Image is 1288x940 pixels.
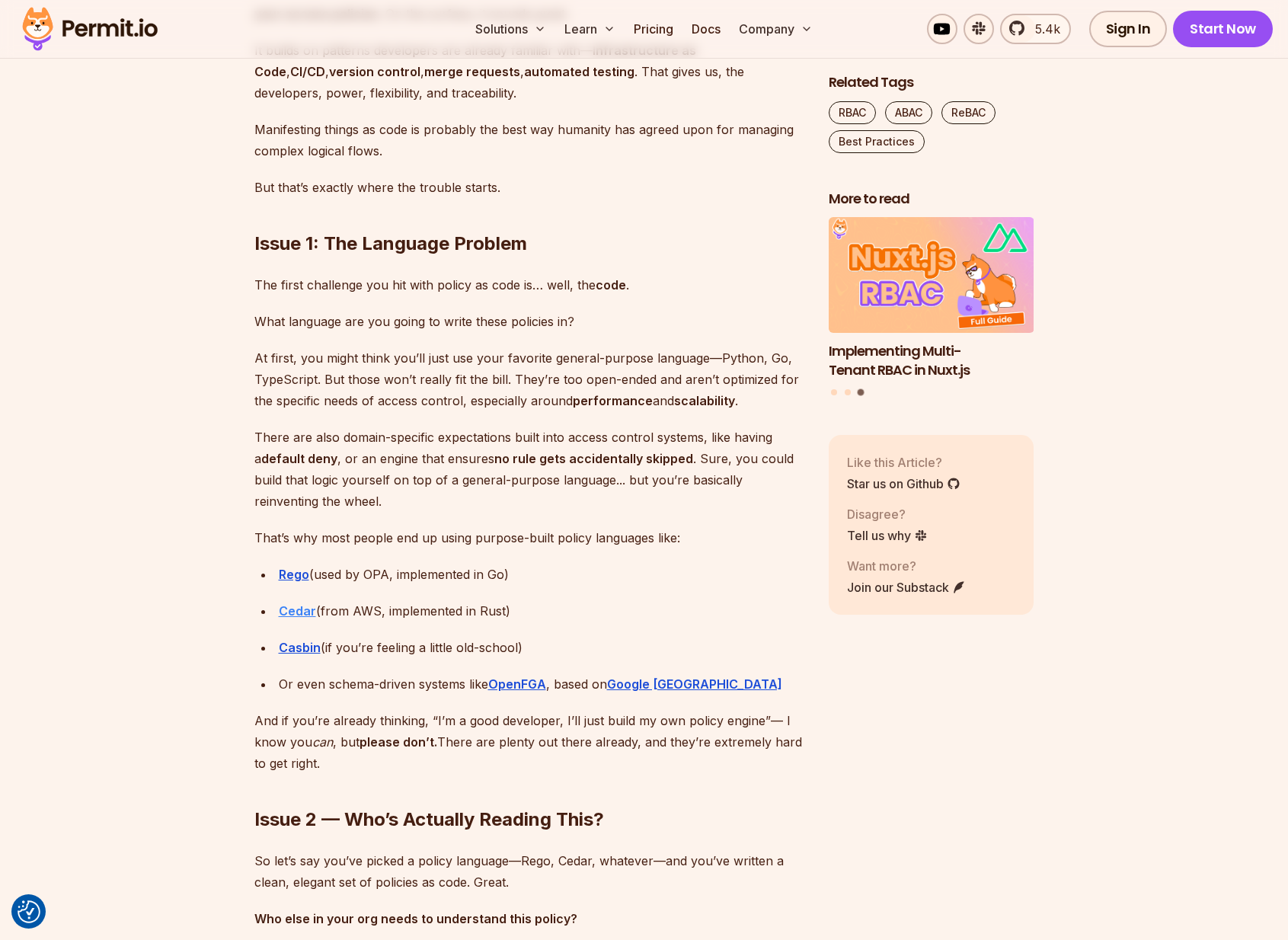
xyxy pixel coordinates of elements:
[596,277,626,293] strong: code
[1026,20,1060,38] span: 5.4k
[847,505,928,523] p: Disagree?
[607,676,782,692] a: Google [GEOGRAPHIC_DATA]
[15,3,165,55] img: Permit logo
[279,640,321,655] a: Casbin
[733,14,819,44] button: Company
[829,218,1034,380] li: 3 of 3
[847,578,966,596] a: Join our Substack
[279,600,804,622] div: (from AWS, implemented in Rust)
[686,14,727,44] a: Docs
[494,451,693,466] strong: no rule gets accidentally skipped
[829,218,1034,398] div: Posts
[524,64,634,79] strong: automated testing
[831,390,837,396] button: Go to slide 1
[829,190,1034,209] h2: More to read
[254,347,804,411] p: At first, you might think you’ll just use your favorite general-purpose language—Python, Go, Type...
[573,393,653,408] strong: performance
[290,64,325,79] strong: CI/CD
[469,14,552,44] button: Solutions
[254,427,804,512] p: There are also domain-specific expectations built into access control systems, like having a , or...
[254,274,804,296] p: The first challenge you hit with policy as code is… well, the .
[254,43,696,79] strong: Infrastructure as Code
[254,850,804,893] p: So let’s say you’ve picked a policy language—Rego, Cedar, whatever—and you’ve written a clean, el...
[829,218,1034,380] a: Implementing Multi-Tenant RBAC in Nuxt.jsImplementing Multi-Tenant RBAC in Nuxt.js
[1000,14,1071,44] a: 5.4k
[829,130,925,153] a: Best Practices
[360,734,437,750] strong: please don’t.
[254,40,804,104] p: It builds on patterns developers are already familiar with— , , , , . That gives us, the develope...
[254,311,804,332] p: What language are you going to write these policies in?
[18,900,40,923] img: Revisit consent button
[279,673,804,695] div: Or even schema-driven systems like , based on
[829,73,1034,92] h2: Related Tags
[1173,11,1273,47] a: Start Now
[261,451,337,466] strong: default deny
[254,911,577,926] strong: Who else in your org needs to understand this policy?
[558,14,622,44] button: Learn
[254,171,804,256] h2: Issue 1: The Language Problem
[885,101,932,124] a: ABAC
[674,393,735,408] strong: scalability
[254,527,804,548] p: That’s why most people end up using purpose-built policy languages like:
[312,734,333,750] em: can
[254,747,804,832] h2: Issue 2 — Who’s Actually Reading This?
[329,64,420,79] strong: version control
[254,710,804,774] p: And if you’re already thinking, “I’m a good developer, I’ll just build my own policy engine”— I k...
[941,101,996,124] a: ReBAC
[858,389,865,396] button: Go to slide 3
[279,603,316,619] a: Cedar
[847,557,966,575] p: Want more?
[847,475,960,493] a: Star us on Github
[847,453,960,472] p: Like this Article?
[829,101,876,124] a: RBAC
[254,177,804,198] p: But that’s exactly where the trouble starts.
[279,637,804,658] div: (if you’re feeling a little old-school)
[279,564,804,585] div: (used by OPA, implemented in Go)
[1089,11,1168,47] a: Sign In
[488,676,546,692] a: OpenFGA
[279,567,309,582] a: Rego
[254,119,804,161] p: Manifesting things as code is probably the best way humanity has agreed upon for managing complex...
[845,390,851,396] button: Go to slide 2
[829,342,1034,380] h3: Implementing Multi-Tenant RBAC in Nuxt.js
[829,218,1034,334] img: Implementing Multi-Tenant RBAC in Nuxt.js
[628,14,679,44] a: Pricing
[847,526,928,545] a: Tell us why
[424,64,520,79] strong: merge requests
[18,900,40,923] button: Consent Preferences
